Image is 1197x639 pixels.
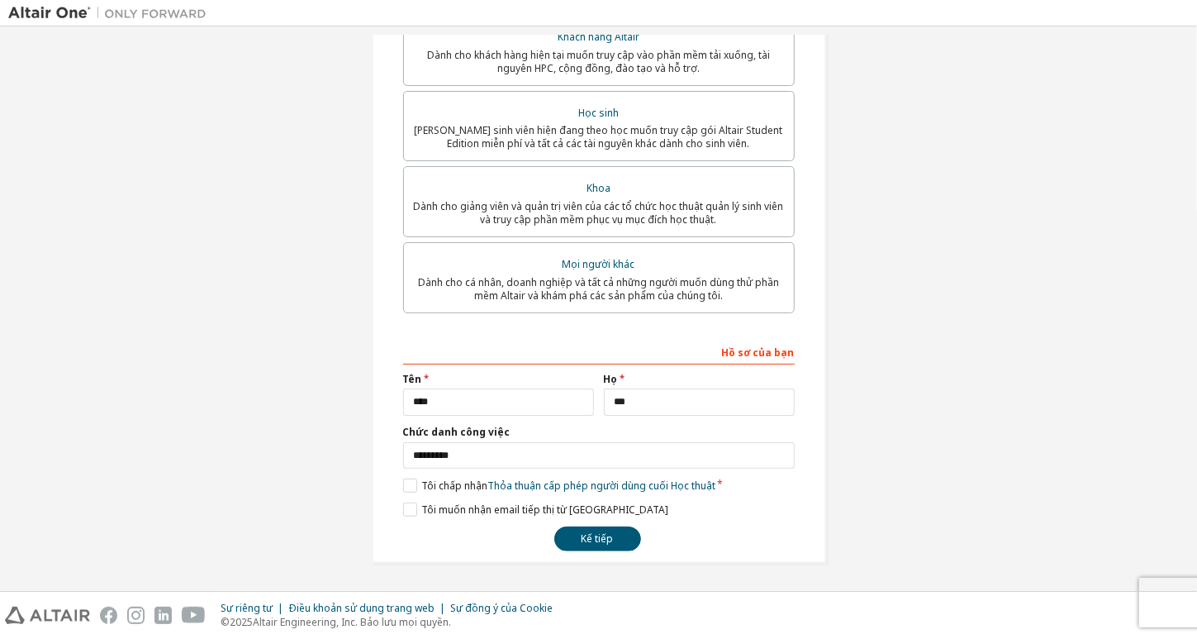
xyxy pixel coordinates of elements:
img: Altair One [8,5,215,21]
img: instagram.svg [127,607,145,624]
img: linkedin.svg [154,607,172,624]
font: [PERSON_NAME] sinh viên hiện đang theo học muốn truy cập gói Altair Student Edition miễn phí và t... [415,123,783,150]
font: Dành cho giảng viên và quản trị viên của các tổ chức học thuật quản lý sinh viên và truy cập phần... [414,199,784,227]
font: Dành cho cá nhân, doanh nghiệp và tất cả những người muốn dùng thử phần mềm Altair và khám phá cá... [418,275,779,303]
font: Sự riêng tư [221,601,273,615]
font: Thỏa thuận cấp phép người dùng cuối [487,479,668,493]
font: Khoa [587,181,610,195]
font: Khách hàng Altair [558,30,639,44]
font: Học sinh [578,106,619,120]
font: Sự đồng ý của Cookie [450,601,553,615]
font: Kế tiếp [582,532,614,546]
img: youtube.svg [182,607,206,624]
font: Mọi người khác [563,257,635,271]
font: Học thuật [671,479,715,493]
font: Tôi muốn nhận email tiếp thị từ [GEOGRAPHIC_DATA] [421,503,668,517]
font: Điều khoản sử dụng trang web [288,601,435,615]
font: Hồ sơ của bạn [722,346,795,360]
font: Chức danh công việc [403,425,511,439]
font: 2025 [230,615,253,629]
font: Tên [403,372,422,386]
font: Tôi chấp nhận [421,479,487,493]
font: Họ [604,372,618,386]
img: facebook.svg [100,607,117,624]
button: Kế tiếp [554,527,641,551]
font: © [221,615,230,629]
font: Altair Engineering, Inc. Bảo lưu mọi quyền. [253,615,451,629]
img: altair_logo.svg [5,607,90,624]
font: Dành cho khách hàng hiện tại muốn truy cập vào phần mềm tải xuống, tài nguyên HPC, cộng đồng, đào... [427,48,770,75]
